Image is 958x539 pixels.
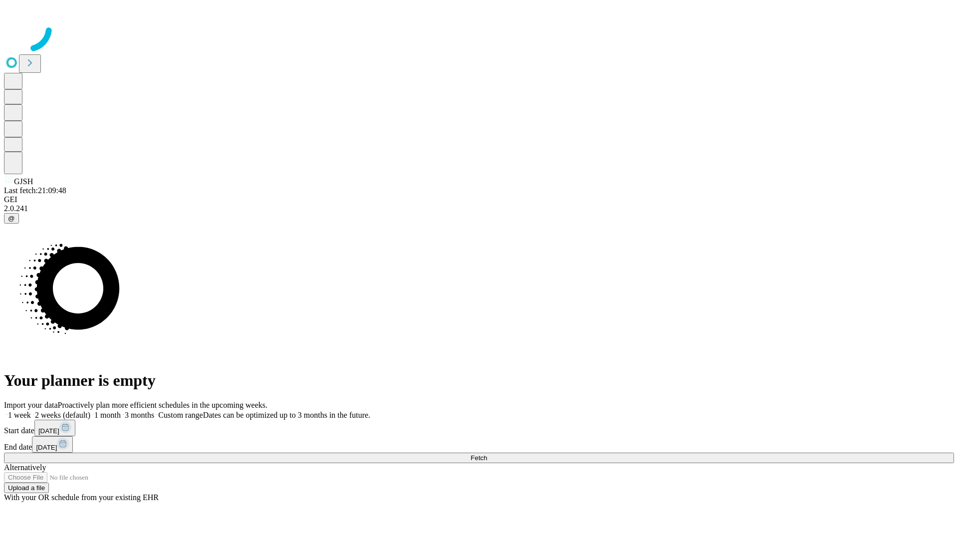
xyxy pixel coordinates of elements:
[8,411,31,419] span: 1 week
[36,444,57,451] span: [DATE]
[4,401,58,409] span: Import your data
[38,427,59,435] span: [DATE]
[4,213,19,224] button: @
[125,411,154,419] span: 3 months
[4,436,954,453] div: End date
[4,453,954,463] button: Fetch
[8,215,15,222] span: @
[4,204,954,213] div: 2.0.241
[471,454,487,462] span: Fetch
[4,420,954,436] div: Start date
[4,463,46,472] span: Alternatively
[4,186,66,195] span: Last fetch: 21:09:48
[4,195,954,204] div: GEI
[32,436,73,453] button: [DATE]
[4,371,954,390] h1: Your planner is empty
[203,411,370,419] span: Dates can be optimized up to 3 months in the future.
[58,401,267,409] span: Proactively plan more efficient schedules in the upcoming weeks.
[34,420,75,436] button: [DATE]
[35,411,90,419] span: 2 weeks (default)
[14,177,33,186] span: GJSH
[4,483,49,493] button: Upload a file
[158,411,203,419] span: Custom range
[4,493,159,502] span: With your OR schedule from your existing EHR
[94,411,121,419] span: 1 month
